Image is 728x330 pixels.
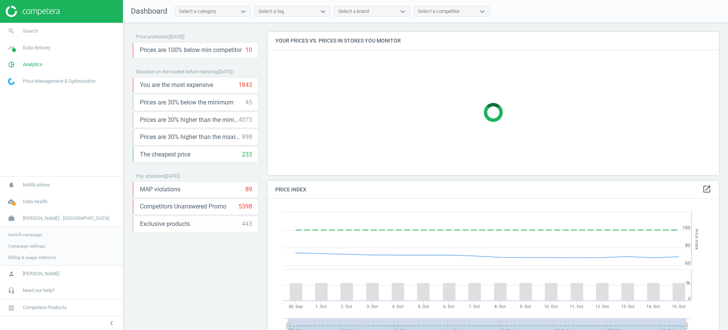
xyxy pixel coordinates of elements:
tspan: Price Index [694,229,699,249]
span: Dashboard [131,6,167,16]
img: ajHJNr6hYgQAAAAASUVORK5CYII= [6,6,60,17]
i: headset_mic [4,283,19,298]
i: timeline [4,41,19,55]
div: Select a competitor [418,8,460,15]
div: 89 [245,185,252,194]
span: The cheapest price [140,150,190,159]
span: Switch campaign [8,232,42,238]
button: chevron_left [102,318,121,328]
h4: Your prices vs. prices in stores you monitor [268,32,719,50]
a: open_in_new [702,185,711,194]
h4: Price Index [268,181,719,199]
span: Data health [23,198,47,205]
span: MAP violations [140,185,180,194]
span: [PERSON_NAME] - [GEOGRAPHIC_DATA] [23,215,109,222]
span: ( [DATE] ) [217,69,234,74]
span: Pay attention [136,174,164,179]
div: 5398 [238,202,252,211]
div: 10 [245,46,252,54]
tspan: 9. Oct [520,304,531,309]
span: Prices are 30% higher than the maximal [140,133,242,141]
i: search [4,24,19,38]
tspan: 14. Oct [646,304,660,309]
tspan: 6. Oct [443,304,455,309]
span: Prices are 30% below the minimum [140,98,234,107]
i: work [4,211,19,226]
tspan: 4. Oct [392,304,403,309]
div: 4073 [238,116,252,124]
span: Prices are 30% higher than the minimum [140,116,238,124]
tspan: 13. Oct [621,304,635,309]
tspan: 30. Sep [289,304,303,309]
tspan: 7. Oct [469,304,480,309]
span: Billing & usage statistics [8,254,56,261]
div: 233 [242,150,252,159]
text: 0 [688,296,690,301]
div: 443 [242,220,252,228]
span: Data delivery [23,44,50,51]
i: chevron_left [107,319,116,328]
span: [PERSON_NAME] [23,270,59,277]
span: Competera Products [23,304,67,311]
i: person [4,267,19,281]
div: 898 [242,133,252,141]
text: 60 [685,261,690,266]
span: Analytics [23,61,42,68]
div: 1843 [238,81,252,89]
i: open_in_new [702,185,711,194]
tspan: 10. Oct [544,304,558,309]
tspan: 8. Oct [494,304,506,309]
span: Price protection [136,34,168,39]
i: cloud_done [4,194,19,209]
img: wGWNvw8QSZomAAAAABJRU5ErkJggg== [8,78,15,85]
tspan: 11. Oct [570,304,584,309]
span: ( [DATE] ) [164,174,180,179]
span: Prices are 100% below min competitor [140,46,242,54]
span: Situation on the market before repricing [136,69,217,74]
tspan: 15. Oct [672,304,686,309]
div: Select a tag [259,8,284,15]
tspan: 12. Oct [595,304,609,309]
span: Need our help? [23,287,55,294]
tspan: 5. Oct [418,304,429,309]
div: Select a category [179,8,216,15]
tspan: 1. Oct [315,304,327,309]
span: Campaign settings [8,243,45,249]
span: Exclusive products [140,220,190,228]
tspan: 3. Oct [367,304,378,309]
text: 80 [685,243,690,248]
span: ( [DATE] ) [168,34,185,39]
span: You are the most expensive [140,81,213,89]
div: Select a brand [338,8,369,15]
span: Search [23,28,38,35]
text: 100 [682,225,690,231]
i: pie_chart_outlined [4,57,19,72]
span: Price Management & Optimization [23,78,96,85]
text: 5k [686,281,690,286]
div: 45 [245,98,252,107]
i: notifications [4,178,19,192]
span: Competitors Unanswered Promo [140,202,226,211]
tspan: 2. Oct [341,304,352,309]
span: Notifications [23,182,50,188]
